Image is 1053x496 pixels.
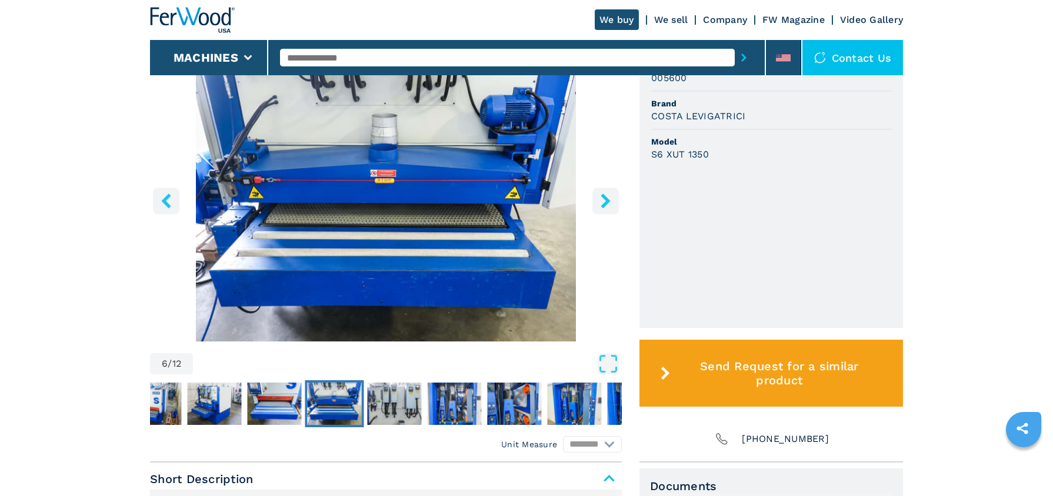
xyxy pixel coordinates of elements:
button: Go to Slide 9 [485,380,544,427]
span: Short Description [150,468,622,490]
button: Go to Slide 7 [365,380,424,427]
h3: COSTA LEVIGATRICI [651,109,745,123]
img: Contact us [814,52,826,63]
img: bbb1ce1c504ce6e8f47a57078dca3703 [247,383,301,425]
img: 998ddb5658bb19746d7067c71d9dc4ff [487,383,541,425]
button: left-button [153,187,179,214]
button: Machines [174,51,238,65]
button: Go to Slide 10 [545,380,604,427]
a: We buy [595,9,639,30]
div: Go to Slide 6 [150,56,622,341]
button: Go to Slide 4 [185,380,244,427]
button: Open Fullscreen [196,353,619,374]
img: Wide Belt Top Sanders COSTA LEVIGATRICI S6 XUT 1350 [150,56,622,341]
img: b996e2d02813d51761aa024b50dc136d [127,383,181,425]
span: 6 [162,359,168,368]
span: [PHONE_NUMBER] [742,431,829,447]
img: Ferwood [150,7,235,33]
button: Go to Slide 8 [425,380,484,427]
img: 1409eb77c99cf4664295f814d433cde1 [187,383,241,425]
span: Documents [650,479,892,493]
a: Video Gallery [840,14,903,25]
iframe: Chat [1003,443,1044,487]
button: Send Request for a similar product [639,340,903,407]
div: Contact us [802,40,904,75]
img: Phone [714,431,730,447]
button: Go to Slide 11 [605,380,664,427]
button: Go to Slide 6 [305,380,364,427]
em: Unit Measure [501,438,557,450]
a: Company [703,14,747,25]
span: 12 [172,359,182,368]
img: d8b7adcbaf4d7e17f69e5498f9468ad0 [607,383,661,425]
a: FW Magazine [762,14,825,25]
button: right-button [592,187,619,214]
button: Go to Slide 3 [125,380,184,427]
span: / [168,359,172,368]
button: Go to Slide 5 [245,380,304,427]
a: We sell [654,14,688,25]
h3: 005600 [651,71,687,85]
img: bc8606ab563cf269f6d2756ab6332ec3 [547,383,601,425]
img: 88497de0b66b341cf2eeb15211c4ba22 [427,383,481,425]
span: Brand [651,98,891,109]
img: 1390568af89a2144990cc51bee3fece8 [367,383,421,425]
a: sharethis [1008,414,1037,443]
nav: Thumbnail Navigation [65,380,537,427]
img: 90517a1fa5c8fb89afb64058a9813793 [307,383,361,425]
button: submit-button [735,44,753,71]
span: Model [651,136,891,148]
h3: S6 XUT 1350 [651,148,709,161]
span: Send Request for a similar product [675,359,884,387]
